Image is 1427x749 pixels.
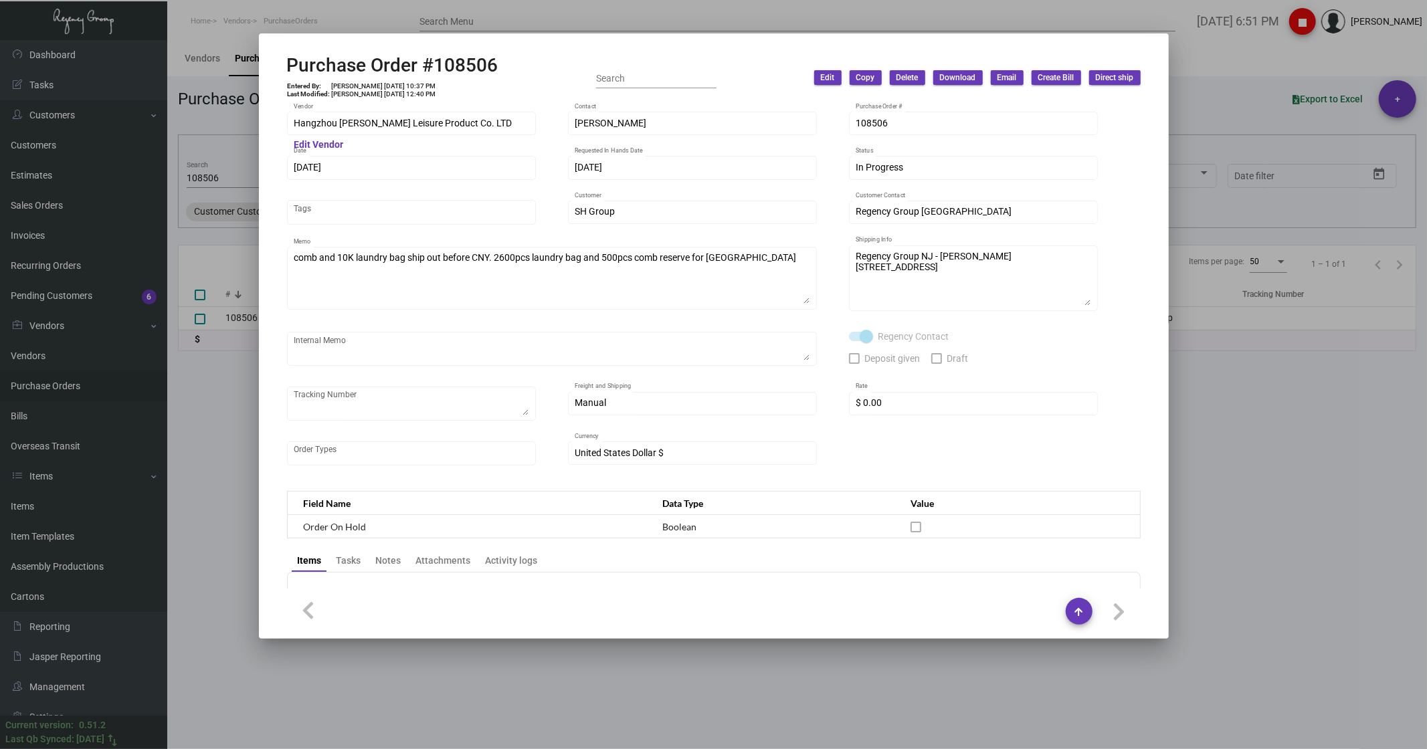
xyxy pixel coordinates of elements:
button: Edit [814,70,842,85]
button: Delete [890,70,925,85]
div: Tasks [336,554,361,568]
div: 0.51.2 [79,718,106,732]
span: Edit [821,72,835,84]
span: Direct ship [1096,72,1134,84]
span: Delete [896,72,919,84]
span: Email [997,72,1017,84]
div: Activity logs [485,554,537,568]
span: Copy [856,72,875,84]
div: Last Qb Synced: [DATE] [5,732,104,746]
div: Notes [375,554,401,568]
td: [PERSON_NAME] [DATE] 10:37 PM [331,82,437,90]
th: Field Name [287,492,650,515]
th: Data Type [650,492,897,515]
button: Direct ship [1089,70,1141,85]
span: Boolean [663,521,697,532]
button: Copy [850,70,882,85]
button: Create Bill [1032,70,1081,85]
th: Value [897,492,1140,515]
span: Order On Hold [304,521,367,532]
td: Last Modified: [287,90,331,98]
button: Email [991,70,1024,85]
span: Download [940,72,976,84]
h2: Purchase Order #108506 [287,54,498,77]
div: Attachments [415,554,470,568]
div: Items [297,554,321,568]
mat-hint: Edit Vendor [294,140,343,150]
span: In Progress [856,162,903,173]
span: Regency Contact [878,328,949,344]
span: Draft [947,350,969,366]
span: Manual [575,397,606,408]
span: Create Bill [1038,72,1074,84]
span: Deposit given [865,350,921,366]
div: Current version: [5,718,74,732]
td: Entered By: [287,82,331,90]
td: [PERSON_NAME] [DATE] 12:40 PM [331,90,437,98]
button: Download [933,70,983,85]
